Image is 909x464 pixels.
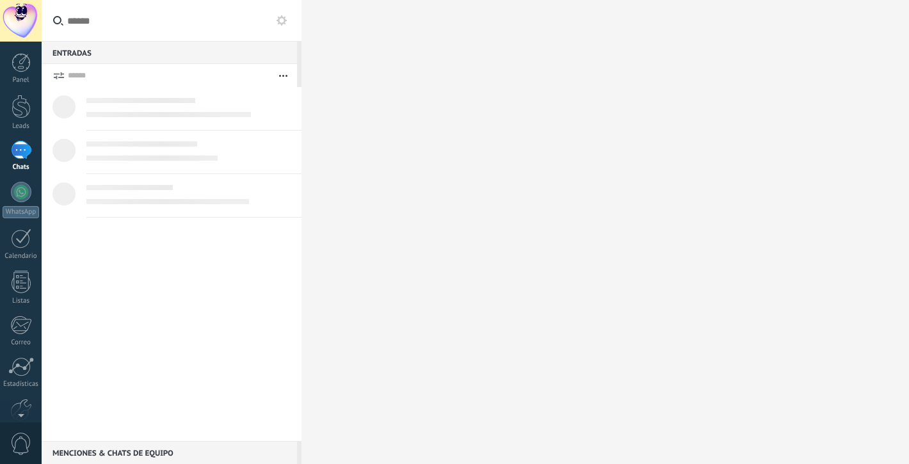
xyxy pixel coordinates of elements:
[3,339,40,347] div: Correo
[3,206,39,218] div: WhatsApp
[269,64,297,87] button: Más
[3,252,40,260] div: Calendario
[3,122,40,131] div: Leads
[42,441,297,464] div: Menciones & Chats de equipo
[3,163,40,172] div: Chats
[42,41,297,64] div: Entradas
[3,76,40,84] div: Panel
[3,380,40,388] div: Estadísticas
[3,297,40,305] div: Listas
